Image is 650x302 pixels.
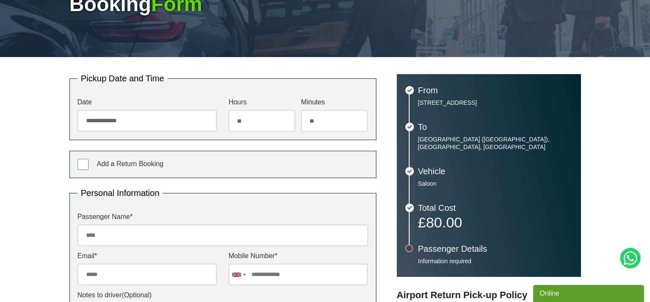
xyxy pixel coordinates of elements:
p: Saloon [418,180,572,187]
span: Add a Return Booking [97,160,164,167]
span: (Optional) [122,291,152,299]
div: United Kingdom: +44 [229,264,248,285]
legend: Pickup Date and Time [78,74,168,83]
iframe: chat widget [533,283,646,302]
legend: Personal Information [78,189,163,197]
p: Information required [418,257,572,265]
h3: Airport Return Pick-up Policy [397,290,581,301]
label: Date [78,99,217,106]
input: Add a Return Booking [78,159,89,170]
h3: To [418,123,572,131]
h3: Passenger Details [418,244,572,253]
span: 80.00 [426,214,462,230]
h3: Total Cost [418,204,572,212]
p: £ [418,216,572,228]
p: [STREET_ADDRESS] [418,99,572,106]
h3: Vehicle [418,167,572,175]
p: [GEOGRAPHIC_DATA] ([GEOGRAPHIC_DATA]), [GEOGRAPHIC_DATA], [GEOGRAPHIC_DATA] [418,135,572,151]
label: Notes to driver [78,292,368,299]
label: Email [78,253,217,259]
label: Minutes [301,99,368,106]
label: Hours [228,99,295,106]
label: Mobile Number [228,253,368,259]
label: Passenger Name [78,213,368,220]
h3: From [418,86,572,95]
